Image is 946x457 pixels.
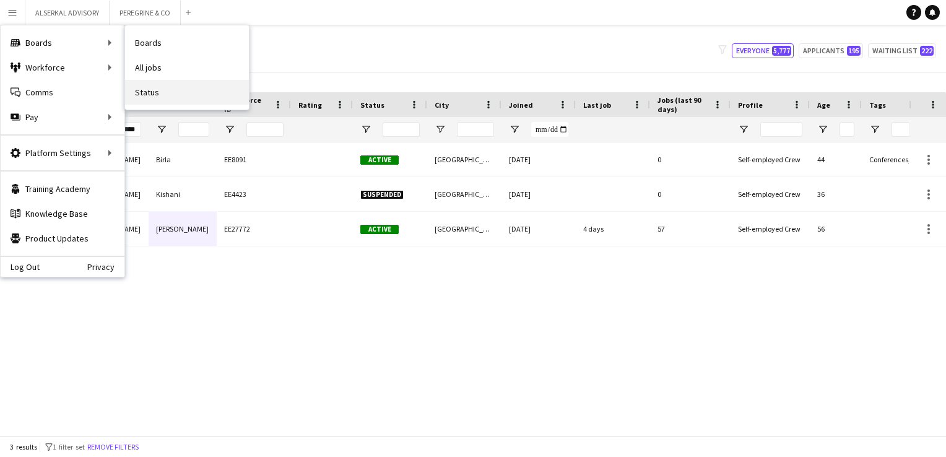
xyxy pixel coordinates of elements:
[892,122,929,137] input: Tags Filter Input
[732,43,794,58] button: Everyone5,777
[149,142,217,176] div: Birla
[125,55,249,80] a: All jobs
[1,176,124,201] a: Training Academy
[125,80,249,105] a: Status
[810,177,862,211] div: 36
[427,142,501,176] div: [GEOGRAPHIC_DATA]
[810,212,862,246] div: 56
[25,1,110,25] button: ALSERKAL ADVISORY
[53,442,85,451] span: 1 filter set
[1,141,124,165] div: Platform Settings
[650,142,731,176] div: 0
[817,100,830,110] span: Age
[360,155,399,165] span: Active
[1,226,124,251] a: Product Updates
[847,46,861,56] span: 195
[869,100,886,110] span: Tags
[817,124,828,135] button: Open Filter Menu
[457,122,494,137] input: City Filter Input
[731,177,810,211] div: Self-employed Crew
[583,100,611,110] span: Last job
[1,80,124,105] a: Comms
[650,212,731,246] div: 57
[501,142,576,176] div: [DATE]
[840,122,854,137] input: Age Filter Input
[217,177,291,211] div: EE4423
[435,124,446,135] button: Open Filter Menu
[509,100,533,110] span: Joined
[427,177,501,211] div: [GEOGRAPHIC_DATA]
[862,142,936,176] div: Conferences, Ceremonies & Exhibitions, Creative Design & Content, Done By [PERSON_NAME], Live Sho...
[509,124,520,135] button: Open Filter Menu
[125,30,249,55] a: Boards
[810,142,862,176] div: 44
[87,262,124,272] a: Privacy
[360,225,399,234] span: Active
[360,100,384,110] span: Status
[224,124,235,135] button: Open Filter Menu
[738,100,763,110] span: Profile
[772,46,791,56] span: 5,777
[110,122,141,137] input: First Name Filter Input
[869,124,880,135] button: Open Filter Menu
[427,212,501,246] div: [GEOGRAPHIC_DATA]
[650,177,731,211] div: 0
[657,95,708,114] span: Jobs (last 90 days)
[178,122,209,137] input: Last Name Filter Input
[731,142,810,176] div: Self-employed Crew
[1,201,124,226] a: Knowledge Base
[360,124,371,135] button: Open Filter Menu
[435,100,449,110] span: City
[360,190,404,199] span: Suspended
[576,212,650,246] div: 4 days
[868,43,936,58] button: Waiting list222
[85,440,141,454] button: Remove filters
[501,177,576,211] div: [DATE]
[383,122,420,137] input: Status Filter Input
[501,212,576,246] div: [DATE]
[1,262,40,272] a: Log Out
[246,122,284,137] input: Workforce ID Filter Input
[1,55,124,80] div: Workforce
[149,177,217,211] div: Kishani
[149,212,217,246] div: [PERSON_NAME]
[920,46,934,56] span: 222
[738,124,749,135] button: Open Filter Menu
[217,212,291,246] div: EE27772
[1,105,124,129] div: Pay
[156,124,167,135] button: Open Filter Menu
[760,122,802,137] input: Profile Filter Input
[531,122,568,137] input: Joined Filter Input
[799,43,863,58] button: Applicants195
[298,100,322,110] span: Rating
[731,212,810,246] div: Self-employed Crew
[1,30,124,55] div: Boards
[110,1,181,25] button: PEREGRINE & CO
[217,142,291,176] div: EE8091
